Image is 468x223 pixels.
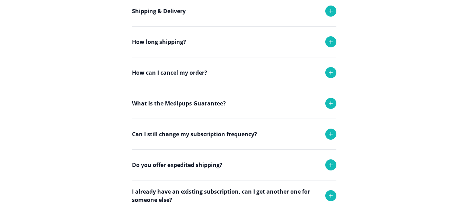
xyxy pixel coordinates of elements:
[132,57,336,85] div: Each order takes 1-2 business days to be delivered.
[132,130,257,138] p: Can I still change my subscription frequency?
[132,161,222,169] p: Do you offer expedited shipping?
[132,180,336,216] div: Yes we do! Please reach out to support and we will try to accommodate any request.
[132,187,318,204] p: I already have an existing subscription, can I get another one for someone else?
[132,99,226,108] p: What is the Medipups Guarantee?
[132,119,336,163] div: If you received the wrong product or your product was damaged in transit, we will replace it with...
[132,68,207,77] p: How can I cancel my order?
[132,149,336,185] div: Yes you can. Simply reach out to support and we will adjust your monthly deliveries!
[132,7,186,15] p: Shipping & Delivery
[132,38,186,46] p: How long shipping?
[132,88,336,149] div: Any refund request and cancellation are subject to approval and turn around time is 24-48 hours. ...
